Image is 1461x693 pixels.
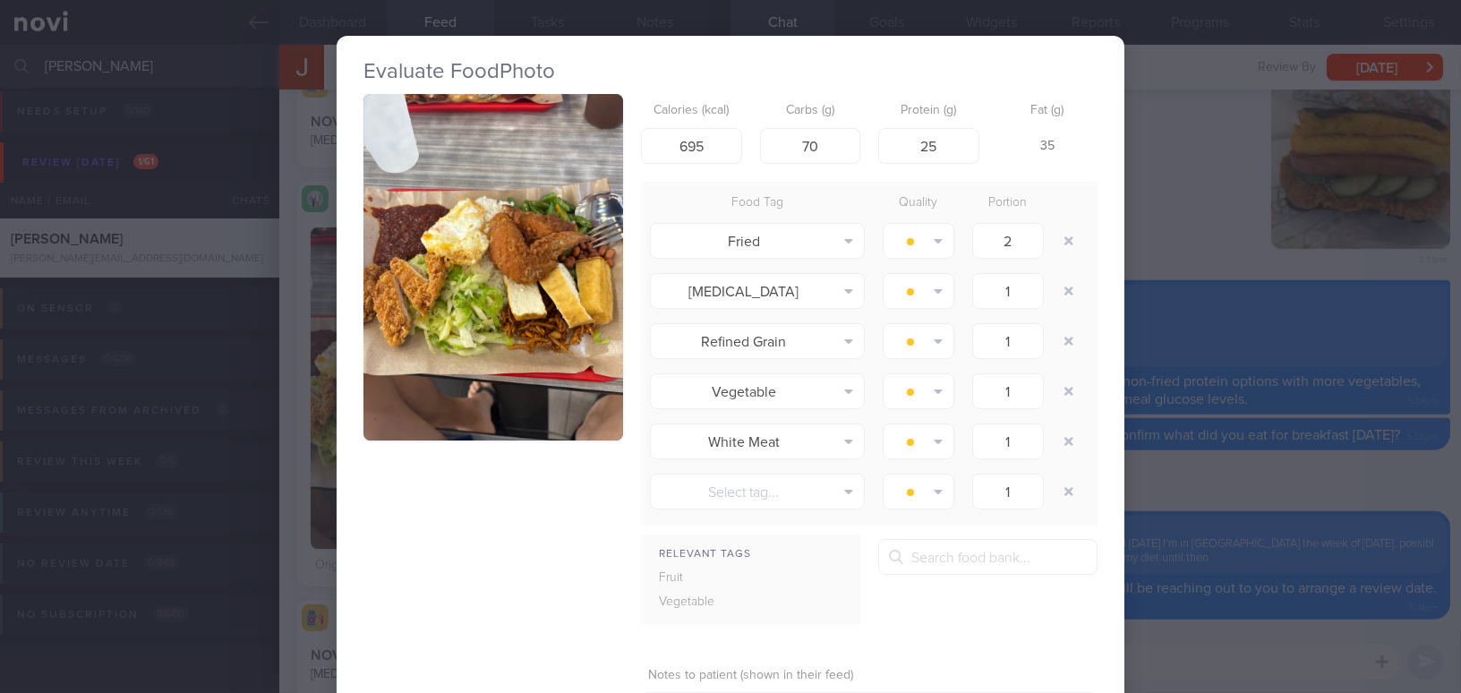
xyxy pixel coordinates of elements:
div: Quality [874,191,963,216]
label: Fat (g) [1004,103,1091,119]
input: 1.0 [972,474,1044,509]
input: 33 [760,128,861,164]
div: Relevant Tags [641,543,860,566]
button: Select tag... [650,474,865,509]
button: Fried [650,223,865,259]
button: Refined Grain [650,323,865,359]
button: [MEDICAL_DATA] [650,273,865,309]
h2: Evaluate Food Photo [363,58,1098,85]
input: 1.0 [972,423,1044,459]
div: Food Tag [641,191,874,216]
label: Notes to patient (shown in their feed) [648,668,1090,684]
button: White Meat [650,423,865,459]
div: 35 [997,128,1098,166]
label: Protein (g) [885,103,972,119]
input: 250 [641,128,742,164]
button: Vegetable [650,373,865,409]
input: 1.0 [972,223,1044,259]
input: 1.0 [972,373,1044,409]
input: 1.0 [972,323,1044,359]
div: Portion [963,191,1053,216]
div: Vegetable [641,590,756,615]
input: Search food bank... [878,539,1098,575]
label: Carbs (g) [767,103,854,119]
div: Fruit [641,566,756,591]
input: 9 [878,128,979,164]
input: 1.0 [972,273,1044,309]
label: Calories (kcal) [648,103,735,119]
